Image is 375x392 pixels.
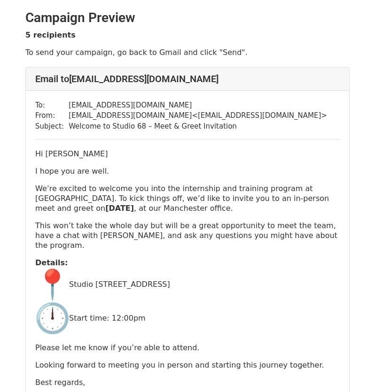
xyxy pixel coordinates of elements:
[69,110,327,121] td: [EMAIL_ADDRESS][DOMAIN_NAME] < [EMAIL_ADDRESS][DOMAIN_NAME] >
[35,301,69,335] img: 🕛
[35,360,340,370] p: Looking forward to meeting you in person and starting this journey together.
[35,258,340,335] p: Studio [STREET_ADDRESS] Start time: 12:00pm
[35,110,69,121] td: From:
[25,47,350,57] p: To send your campaign, go back to Gmail and click "Send".
[25,31,76,39] strong: 5 recipients
[105,204,134,213] strong: [DATE]
[69,121,327,132] td: Welcome to Studio 68 – Meet & Greet Invitation
[35,166,340,176] p: I hope you are well.
[35,258,68,267] strong: Details:
[69,100,327,111] td: [EMAIL_ADDRESS][DOMAIN_NAME]
[35,221,340,250] p: This won’t take the whole day but will be a great opportunity to meet the team, have a chat with ...
[35,73,340,85] h4: Email to [EMAIL_ADDRESS][DOMAIN_NAME]
[35,121,69,132] td: Subject:
[35,100,69,111] td: To:
[35,343,340,353] p: Please let me know if you’re able to attend.
[25,10,350,26] h2: Campaign Preview
[35,149,340,159] p: Hi [PERSON_NAME]
[35,268,69,301] img: 📍
[35,184,340,213] p: We’re excited to welcome you into the internship and training program at [GEOGRAPHIC_DATA]. To ki...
